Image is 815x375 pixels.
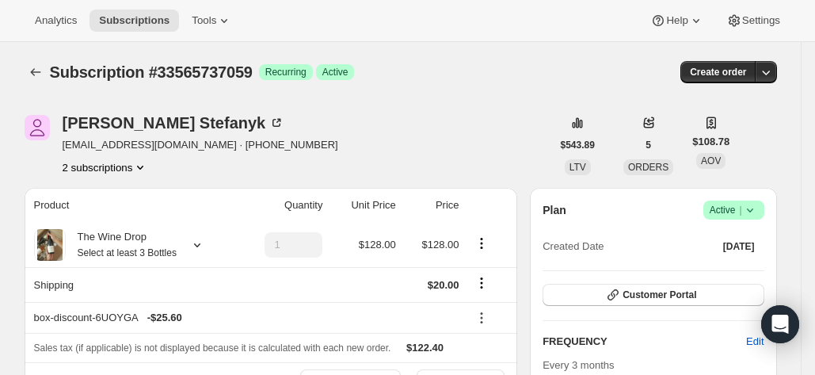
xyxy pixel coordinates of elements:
[761,305,799,343] div: Open Intercom Messenger
[569,162,586,173] span: LTV
[692,134,729,150] span: $108.78
[737,329,773,354] button: Edit
[646,139,651,151] span: 5
[543,239,604,254] span: Created Date
[543,284,764,306] button: Customer Portal
[680,61,756,83] button: Create order
[739,204,741,216] span: |
[723,240,755,253] span: [DATE]
[34,342,391,354] span: Sales tax (if applicable) is not displayed because it is calculated with each new order.
[717,10,790,32] button: Settings
[63,159,149,175] button: Product actions
[422,239,459,251] span: $128.00
[35,14,77,27] span: Analytics
[623,289,696,301] span: Customer Portal
[543,334,746,350] h2: FREQUENCY
[543,202,566,218] h2: Plan
[147,310,182,326] span: - $25.60
[25,10,86,32] button: Analytics
[428,279,459,291] span: $20.00
[710,202,758,218] span: Active
[690,66,746,78] span: Create order
[78,247,177,258] small: Select at least 3 Bottles
[182,10,242,32] button: Tools
[746,334,764,350] span: Edit
[322,66,348,78] span: Active
[25,267,237,302] th: Shipping
[237,188,328,223] th: Quantity
[66,229,177,261] div: The Wine Drop
[25,115,50,140] span: Krystal Stefanyk
[50,63,253,81] span: Subscription #33565737059
[327,188,400,223] th: Unit Price
[89,10,179,32] button: Subscriptions
[666,14,687,27] span: Help
[469,235,494,252] button: Product actions
[561,139,595,151] span: $543.89
[701,155,721,166] span: AOV
[63,137,338,153] span: [EMAIL_ADDRESS][DOMAIN_NAME] · [PHONE_NUMBER]
[25,188,237,223] th: Product
[406,342,444,354] span: $122.40
[265,66,307,78] span: Recurring
[469,274,494,292] button: Shipping actions
[628,162,668,173] span: ORDERS
[636,134,661,156] button: 5
[641,10,713,32] button: Help
[192,14,216,27] span: Tools
[714,235,764,258] button: [DATE]
[25,61,47,83] button: Subscriptions
[401,188,464,223] th: Price
[359,239,396,251] span: $128.00
[34,310,459,326] div: box-discount-6UOYGA
[543,359,614,371] span: Every 3 months
[99,14,169,27] span: Subscriptions
[551,134,604,156] button: $543.89
[63,115,285,131] div: [PERSON_NAME] Stefanyk
[742,14,780,27] span: Settings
